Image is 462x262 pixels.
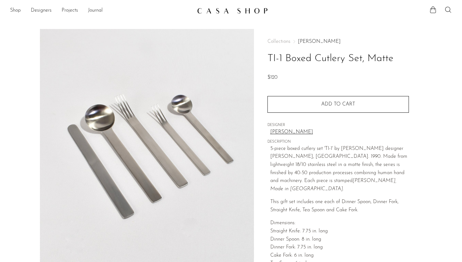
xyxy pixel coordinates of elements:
[10,5,192,16] nav: Desktop navigation
[10,7,21,15] a: Shop
[270,178,396,191] em: [PERSON_NAME], Made in [GEOGRAPHIC_DATA].
[321,102,355,107] span: Add to cart
[267,51,409,67] h1: TI-1 Boxed Cutlery Set, Matte
[267,122,409,128] span: DESIGNER
[267,96,409,112] button: Add to cart
[270,128,409,136] a: [PERSON_NAME]
[10,5,192,16] ul: NEW HEADER MENU
[267,39,290,44] span: Collections
[267,139,409,145] span: DESCRIPTION
[270,198,409,214] p: This gift set includes one each of Dinner Spoon, Dinner Fork, Straight Knife, Tea Spoon and Cake ...
[88,7,103,15] a: Journal
[31,7,52,15] a: Designers
[270,146,407,191] span: 5-piece boxed cutlery set 'TI-1' by [PERSON_NAME] designer [PERSON_NAME], [GEOGRAPHIC_DATA]. 1990...
[298,39,341,44] a: [PERSON_NAME]
[267,75,278,80] span: $120
[267,39,409,44] nav: Breadcrumbs
[62,7,78,15] a: Projects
